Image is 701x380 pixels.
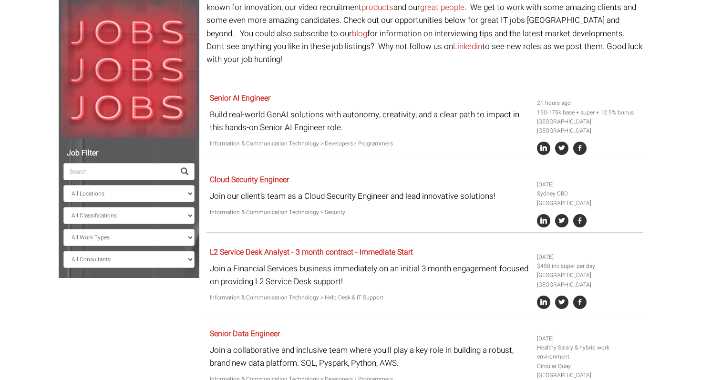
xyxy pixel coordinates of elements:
li: Sydney CBD [GEOGRAPHIC_DATA] [537,189,639,207]
a: great people [420,1,464,13]
a: Senior Data Engineer [210,328,280,339]
li: [GEOGRAPHIC_DATA] [GEOGRAPHIC_DATA] [537,117,639,135]
p: Information & Communication Technology > Developers / Programmers [210,139,530,148]
p: Information & Communication Technology > Security [210,208,530,217]
li: Circular Quay [GEOGRAPHIC_DATA] [537,362,639,380]
h5: Job Filter [63,149,195,158]
li: 150-175k base + super + 12.5% bonus [537,108,639,117]
p: Join our client’s team as a Cloud Security Engineer and lead innovative solutions! [210,190,530,203]
p: Join a Financial Services business immediately on an initial 3 month engagement focused on provid... [210,262,530,288]
li: [GEOGRAPHIC_DATA] [GEOGRAPHIC_DATA] [537,271,639,289]
a: products [361,1,393,13]
input: Search [63,163,175,180]
li: [DATE] [537,180,639,189]
a: Cloud Security Engineer [210,174,289,185]
li: Healthy Salary & hybrid work environment. [537,343,639,361]
p: Join a collaborative and inclusive team where you'll play a key role in building a robust, brand ... [210,344,530,370]
p: Build real-world GenAI solutions with autonomy, creativity, and a clear path to impact in this ha... [210,108,530,134]
li: $450 inc super per day [537,262,639,271]
li: 21 hours ago [537,99,639,108]
p: Information & Communication Technology > Help Desk & IT Support [210,293,530,302]
a: blog [352,28,367,40]
a: L2 Service Desk Analyst - 3 month contract - Immediate Start [210,246,413,258]
li: [DATE] [537,253,639,262]
li: [DATE] [537,334,639,343]
a: Linkedin [453,41,482,52]
a: Senior AI Engineer [210,92,270,104]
